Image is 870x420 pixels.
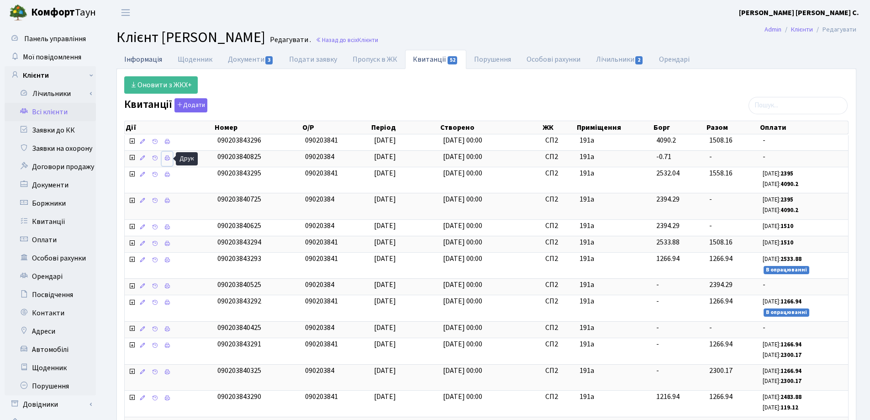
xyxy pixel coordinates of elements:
span: [DATE] 00:00 [443,254,482,264]
b: 2300.17 [780,377,801,385]
span: СП2 [545,168,572,179]
b: 1266.94 [780,340,801,349]
small: [DATE]: [763,404,798,412]
a: Контакти [5,304,96,322]
span: СП2 [545,280,572,290]
small: [DATE]: [763,340,801,349]
b: [PERSON_NAME] [PERSON_NAME] С. [739,8,859,18]
span: - [656,366,659,376]
button: Квитанції [174,98,207,112]
span: - [763,323,844,333]
span: - [656,280,659,290]
a: Оплати [5,231,96,249]
span: 191а [580,280,649,290]
a: Пропуск в ЖК [345,50,405,69]
span: - [656,296,659,306]
span: -0.71 [656,152,671,162]
span: [DATE] [374,135,396,145]
span: 1508.16 [709,237,733,247]
th: Період [370,121,439,134]
small: Редагувати . [268,36,311,44]
span: 1558.16 [709,168,733,178]
a: Мої повідомлення [5,48,96,66]
span: [DATE] 00:00 [443,296,482,306]
span: 090203841 [305,254,338,264]
span: [DATE] 00:00 [443,280,482,290]
span: 191а [580,339,649,350]
span: 09020384 [305,194,334,204]
a: Квитанції [405,50,466,69]
span: СП2 [545,237,572,248]
span: 52 [448,56,458,64]
a: Всі клієнти [5,103,96,121]
a: Посвідчення [5,286,96,304]
a: Орендарі [651,50,697,69]
span: 090203840325 [217,366,261,376]
span: СП2 [545,194,572,205]
span: 191а [580,152,649,162]
span: 090203843293 [217,254,261,264]
small: [DATE]: [763,351,801,359]
input: Пошук... [749,97,848,114]
small: [DATE]: [763,367,801,375]
span: 1266.94 [656,254,680,264]
a: Заявки до КК [5,121,96,139]
li: Редагувати [813,25,856,35]
span: 1266.94 [709,254,733,264]
span: 191а [580,254,649,264]
th: Дії [125,121,214,134]
b: 2395 [780,170,793,178]
a: Особові рахунки [519,50,588,69]
a: Адреси [5,322,96,340]
span: - [656,323,659,333]
nav: breadcrumb [751,20,870,39]
a: Порушення [466,50,519,69]
span: [DATE] [374,296,396,306]
span: - [709,152,712,162]
span: Панель управління [24,34,86,44]
span: [DATE] 00:00 [443,168,482,178]
b: 4090.2 [780,180,798,188]
a: Клієнти [791,25,813,34]
b: 2483.88 [780,393,801,401]
b: 1510 [780,222,793,230]
span: [DATE] 00:00 [443,237,482,247]
b: 2533.88 [780,255,801,263]
a: Документи [5,176,96,194]
span: - [656,339,659,349]
span: СП2 [545,339,572,350]
th: Оплати [759,121,848,134]
span: СП2 [545,296,572,307]
b: 1510 [780,239,793,247]
span: - [763,135,844,146]
a: Лічильники [11,85,96,103]
span: 191а [580,221,649,231]
span: 191а [580,135,649,146]
b: 4090.2 [780,206,798,214]
span: 3 [265,56,273,64]
span: СП2 [545,221,572,231]
a: Боржники [5,194,96,213]
span: 2532.04 [656,168,680,178]
a: Клієнти [5,66,96,85]
th: Приміщення [576,121,653,134]
small: [DATE]: [763,239,793,247]
b: 1266.94 [780,367,801,375]
span: 09020384 [305,152,334,162]
span: 4090.2 [656,135,676,145]
span: 191а [580,296,649,307]
span: [DATE] [374,237,396,247]
span: 191а [580,168,649,179]
small: [DATE]: [763,298,801,306]
span: 191а [580,323,649,333]
span: 09020384 [305,221,334,231]
span: 090203843294 [217,237,261,247]
a: Порушення [5,377,96,395]
small: [DATE]: [763,222,793,230]
a: Додати [172,96,207,112]
span: 191а [580,366,649,376]
a: Квитанції [5,213,96,231]
b: 2395 [780,196,793,204]
span: 09020384 [305,280,334,290]
span: [DATE] [374,254,396,264]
